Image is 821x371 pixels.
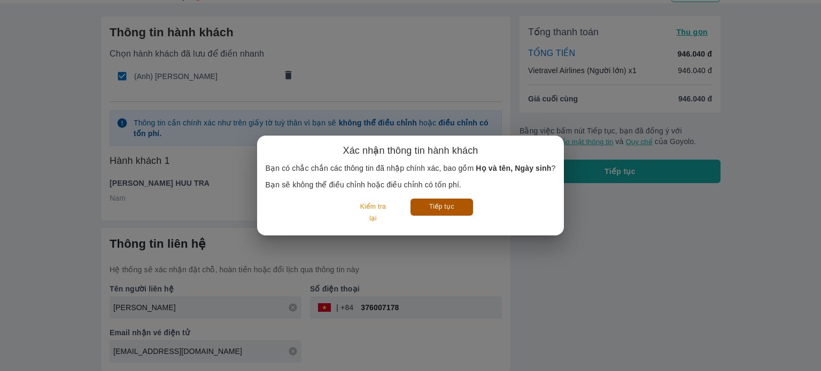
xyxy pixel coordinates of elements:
button: Kiểm tra lại [348,199,398,227]
h6: Xác nhận thông tin hành khách [343,144,478,157]
p: Bạn có chắc chắn các thông tin đã nhập chính xác, bao gồm ? [266,163,556,173]
button: Tiếp tục [410,199,473,215]
b: Họ và tên, Ngày sinh [476,164,551,172]
p: Bạn sẽ không thể điều chỉnh hoặc điều chỉnh có tốn phí. [266,179,556,190]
